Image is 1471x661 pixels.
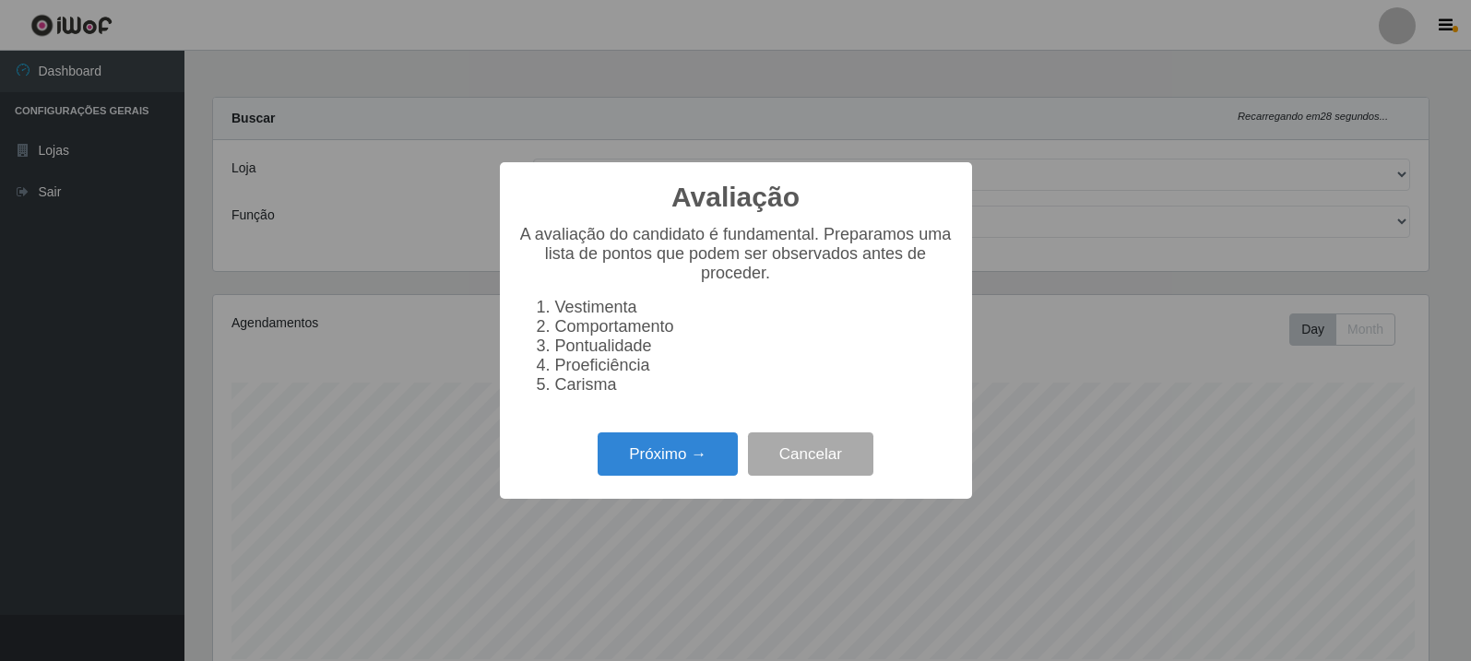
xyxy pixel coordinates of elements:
[671,181,800,214] h2: Avaliação
[555,298,954,317] li: Vestimenta
[555,336,954,356] li: Pontualidade
[748,432,873,476] button: Cancelar
[555,317,954,336] li: Comportamento
[555,375,954,395] li: Carisma
[555,356,954,375] li: Proeficiência
[598,432,738,476] button: Próximo →
[518,225,954,283] p: A avaliação do candidato é fundamental. Preparamos uma lista de pontos que podem ser observados a...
